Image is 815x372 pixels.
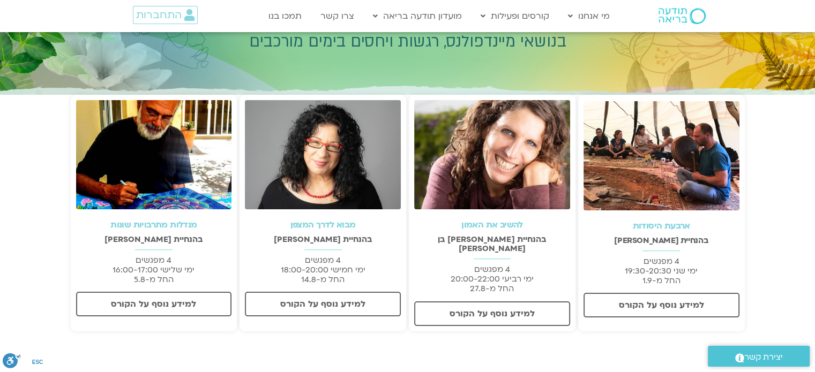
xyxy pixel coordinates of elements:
[368,6,467,26] a: מועדון תודעה בריאה
[563,6,615,26] a: מי אנחנו
[642,275,681,286] span: החל מ-1.9
[280,299,365,309] span: למידע נוסף על הקורס
[461,219,523,231] a: להשיב את האמון
[290,219,356,231] a: מבוא לדרך המצפן
[245,255,401,284] p: 4 מפגשים ימי חמישי 18:00-20:00 החל מ-14.8
[414,235,570,253] h2: בהנחיית [PERSON_NAME] בן [PERSON_NAME]
[110,219,197,231] a: מנדלות מתרבויות שונות
[475,6,555,26] a: קורסים ופעילות
[619,300,704,310] span: למידע נוסף על הקורס
[414,301,570,326] a: למידע נוסף על הקורס
[136,9,182,21] span: התחברות
[584,256,739,285] p: 4 מפגשים ימי שני 19:30-20:30
[414,264,570,293] p: 4 מפגשים ימי רביעי 20:00-22:00 החל מ-27.8
[76,292,232,316] a: למידע נוסף על הקורס
[659,8,706,24] img: תודעה בריאה
[584,236,739,245] h2: בהנחיית [PERSON_NAME]
[245,235,401,244] h2: בהנחיית [PERSON_NAME]
[315,6,360,26] a: צרו קשר
[450,309,535,318] span: למידע נוסף על הקורס
[76,255,232,284] p: 4 מפגשים ימי שלישי 16:00-17:00 החל מ-5.8
[133,6,198,24] a: התחברות
[263,6,307,26] a: תמכו בנו
[198,14,618,51] h2: מגוון קורסים בתודעה בריאה בנושאי מיינדפולנס, רגשות ויחסים בימים מורכבים
[245,292,401,316] a: למידע נוסף על הקורס
[111,299,196,309] span: למידע נוסף על הקורס
[76,235,232,244] h2: בהנחיית [PERSON_NAME]
[744,350,783,365] span: יצירת קשר
[584,293,739,317] a: למידע נוסף על הקורס
[633,220,690,232] a: ארבעת היסודות
[708,346,810,367] a: יצירת קשר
